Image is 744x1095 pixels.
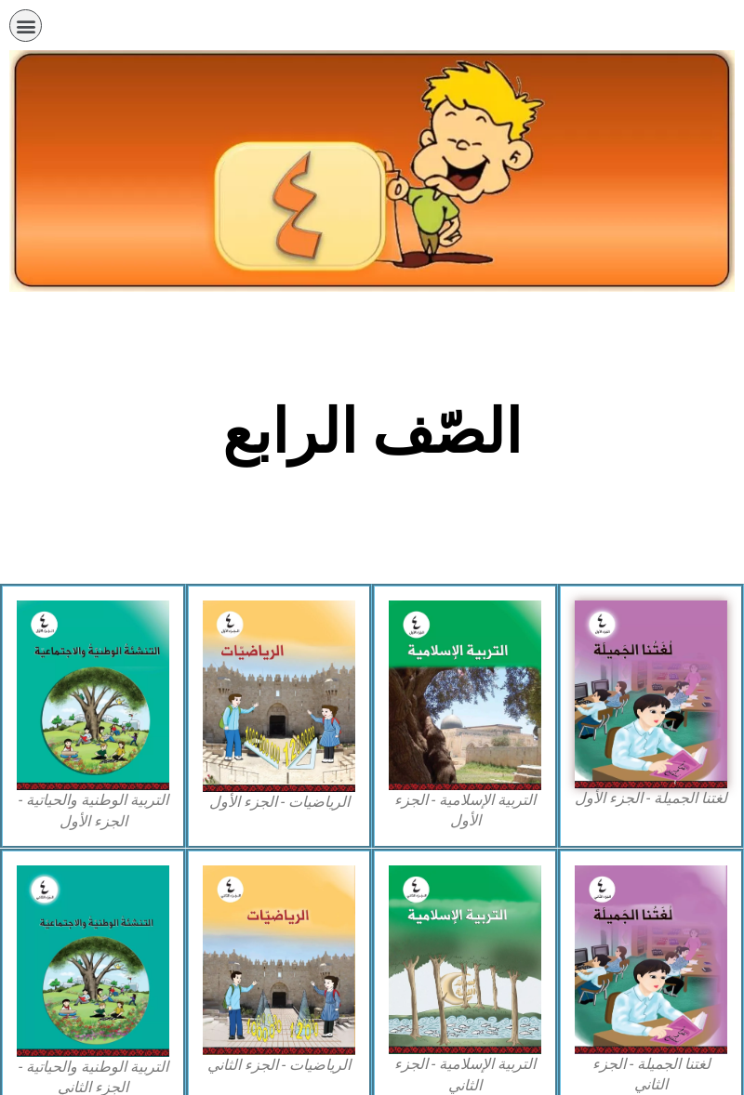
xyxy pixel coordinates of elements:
figcaption: الرياضيات - الجزء الثاني [203,1055,355,1075]
div: כפתור פתיחת תפריט [9,9,42,42]
figcaption: الرياضيات - الجزء الأول​ [203,792,355,812]
h2: الصّف الرابع [65,396,680,468]
figcaption: التربية الإسلامية - الجزء الأول [389,790,541,832]
figcaption: لغتنا الجميلة - الجزء الأول​ [575,788,727,809]
figcaption: التربية الوطنية والحياتية - الجزء الأول​ [17,790,169,832]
